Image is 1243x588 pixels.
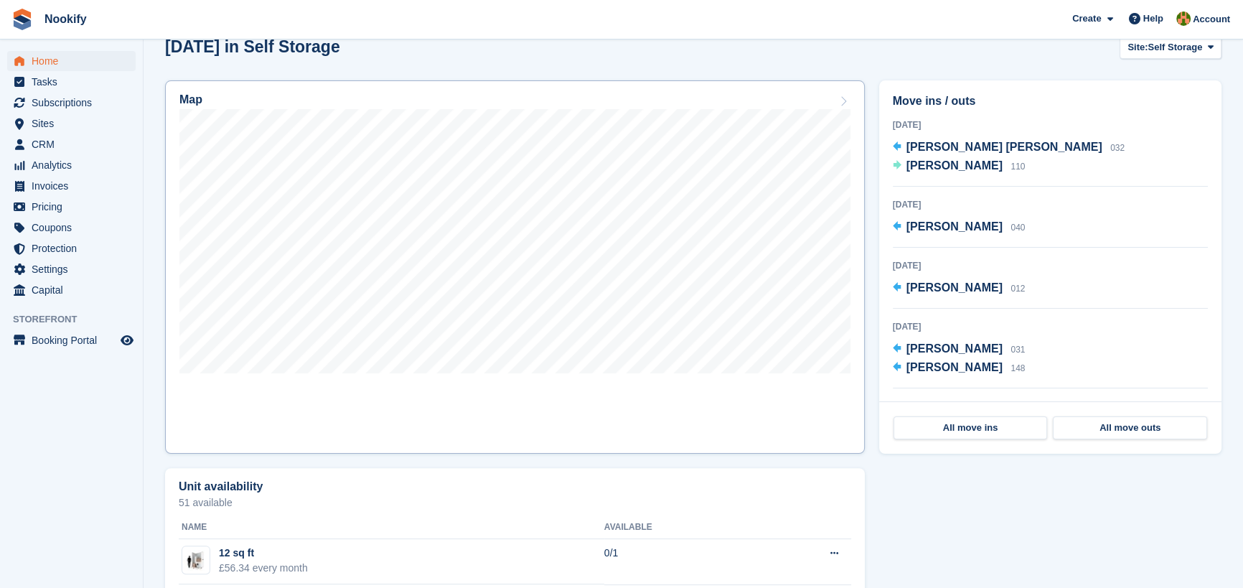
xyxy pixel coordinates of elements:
[179,93,202,106] h2: Map
[32,93,118,113] span: Subscriptions
[906,361,1003,373] span: [PERSON_NAME]
[1110,143,1125,153] span: 032
[7,238,136,258] a: menu
[1010,162,1025,172] span: 110
[1120,35,1221,59] button: Site: Self Storage
[32,51,118,71] span: Home
[32,238,118,258] span: Protection
[32,259,118,279] span: Settings
[1010,345,1025,355] span: 031
[7,176,136,196] a: menu
[893,218,1026,237] a: [PERSON_NAME] 040
[32,72,118,92] span: Tasks
[1193,12,1230,27] span: Account
[893,320,1208,333] div: [DATE]
[893,157,1026,176] a: [PERSON_NAME] 110
[893,279,1026,298] a: [PERSON_NAME] 012
[11,9,33,30] img: stora-icon-8386f47178a22dfd0bd8f6a31ec36ba5ce8667c1dd55bd0f319d3a0aa187defe.svg
[32,155,118,175] span: Analytics
[893,416,1048,439] a: All move ins
[7,259,136,279] a: menu
[906,281,1003,294] span: [PERSON_NAME]
[179,480,263,493] h2: Unit availability
[182,550,210,571] img: 12-sqft-unit%20(3).jpg
[118,332,136,349] a: Preview store
[13,312,143,327] span: Storefront
[906,342,1003,355] span: [PERSON_NAME]
[893,93,1208,110] h2: Move ins / outs
[1010,223,1025,233] span: 040
[179,498,851,508] p: 51 available
[893,118,1208,131] div: [DATE]
[165,80,865,454] a: Map
[32,280,118,300] span: Capital
[906,220,1003,233] span: [PERSON_NAME]
[1072,11,1101,26] span: Create
[893,400,1208,413] div: [DATE]
[179,516,604,539] th: Name
[7,197,136,217] a: menu
[7,280,136,300] a: menu
[219,546,308,561] div: 12 sq ft
[32,134,118,154] span: CRM
[1148,40,1202,55] span: Self Storage
[604,538,756,584] td: 0/1
[7,330,136,350] a: menu
[32,330,118,350] span: Booking Portal
[7,93,136,113] a: menu
[604,516,756,539] th: Available
[1053,416,1207,439] a: All move outs
[7,218,136,238] a: menu
[906,159,1003,172] span: [PERSON_NAME]
[7,155,136,175] a: menu
[7,72,136,92] a: menu
[7,134,136,154] a: menu
[906,141,1102,153] span: [PERSON_NAME] [PERSON_NAME]
[32,197,118,217] span: Pricing
[1143,11,1163,26] span: Help
[1010,363,1025,373] span: 148
[7,51,136,71] a: menu
[32,113,118,134] span: Sites
[7,113,136,134] a: menu
[1176,11,1191,26] img: Tim
[893,198,1208,211] div: [DATE]
[1127,40,1148,55] span: Site:
[893,340,1026,359] a: [PERSON_NAME] 031
[32,176,118,196] span: Invoices
[893,359,1026,378] a: [PERSON_NAME] 148
[893,259,1208,272] div: [DATE]
[219,561,308,576] div: £56.34 every month
[1010,284,1025,294] span: 012
[165,37,340,57] h2: [DATE] in Self Storage
[893,139,1125,157] a: [PERSON_NAME] [PERSON_NAME] 032
[39,7,93,31] a: Nookify
[32,218,118,238] span: Coupons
